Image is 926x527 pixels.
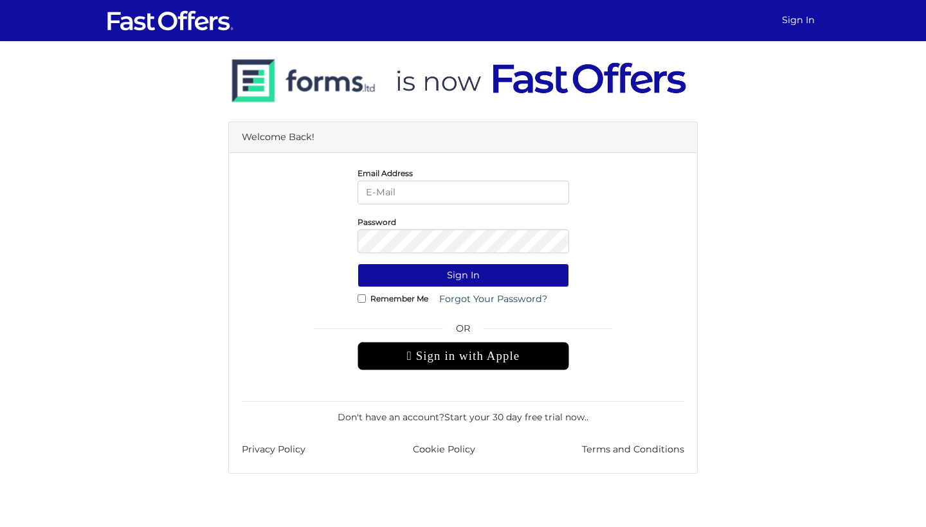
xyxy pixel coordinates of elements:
a: Sign In [777,8,820,33]
a: Start your 30 day free trial now. [444,411,586,423]
div: Don't have an account? . [242,401,684,424]
label: Email Address [358,172,413,175]
a: Forgot Your Password? [431,287,556,311]
span: OR [358,321,569,342]
a: Privacy Policy [242,442,305,457]
label: Password [358,220,396,224]
input: E-Mail [358,181,569,204]
div: Welcome Back! [229,122,697,153]
div: Sign in with Apple [358,342,569,370]
a: Terms and Conditions [582,442,684,457]
label: Remember Me [370,297,428,300]
button: Sign In [358,263,569,287]
a: Cookie Policy [413,442,475,457]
